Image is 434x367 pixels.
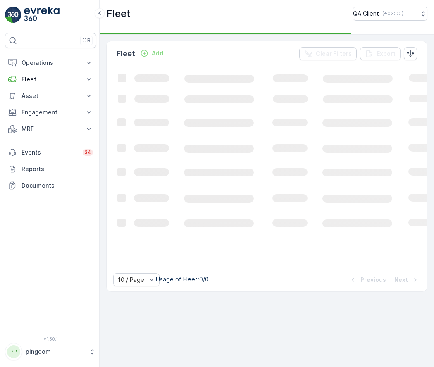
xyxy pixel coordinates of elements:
button: Previous [348,275,387,285]
button: Clear Filters [299,47,357,60]
p: ⌘B [82,37,91,44]
p: Clear Filters [316,50,352,58]
p: Export [377,50,396,58]
button: Operations [5,55,96,71]
a: Reports [5,161,96,177]
p: Operations [21,59,80,67]
p: Asset [21,92,80,100]
p: Fleet [106,7,131,20]
p: Add [152,49,163,57]
p: Fleet [117,48,135,60]
p: MRF [21,125,80,133]
p: Next [394,276,408,284]
button: Export [360,47,401,60]
p: pingdom [26,348,85,356]
button: Add [137,48,167,58]
img: logo [5,7,21,23]
a: Events34 [5,144,96,161]
p: Documents [21,181,93,190]
p: Fleet [21,75,80,83]
p: Usage of Fleet : 0/0 [156,275,209,284]
p: ( +03:00 ) [382,10,403,17]
button: Fleet [5,71,96,88]
p: 34 [84,149,91,156]
div: PP [7,345,20,358]
img: logo_light-DOdMpM7g.png [24,7,60,23]
p: Previous [360,276,386,284]
p: Reports [21,165,93,173]
p: QA Client [353,10,379,18]
button: Asset [5,88,96,104]
p: Engagement [21,108,80,117]
button: MRF [5,121,96,137]
button: Engagement [5,104,96,121]
a: Documents [5,177,96,194]
button: PPpingdom [5,343,96,360]
button: Next [393,275,420,285]
p: Events [21,148,78,157]
button: QA Client(+03:00) [353,7,427,21]
span: v 1.50.1 [5,336,96,341]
